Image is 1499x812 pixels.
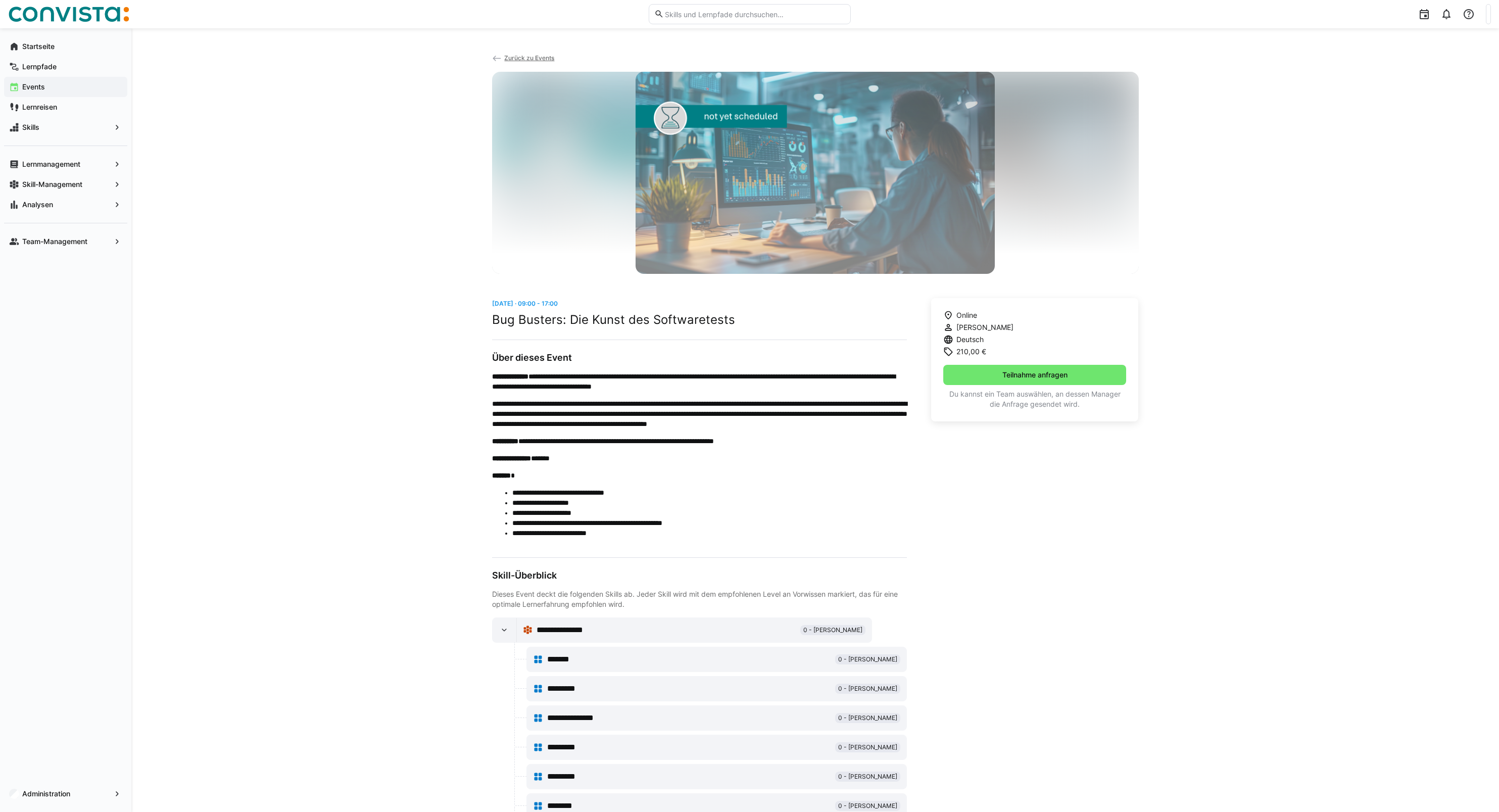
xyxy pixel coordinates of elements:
[803,626,862,634] span: 0 - [PERSON_NAME]
[492,352,907,363] h3: Über dieses Event
[956,347,986,357] span: 210,00 €
[838,743,897,751] span: 0 - [PERSON_NAME]
[664,10,845,19] input: Skills und Lernpfade durchsuchen…
[838,773,897,781] span: 0 - [PERSON_NAME]
[492,54,555,62] a: Zurück zu Events
[1001,370,1069,380] span: Teilnahme anfragen
[504,54,554,62] span: Zurück zu Events
[838,655,897,663] span: 0 - [PERSON_NAME]
[838,714,897,722] span: 0 - [PERSON_NAME]
[838,802,897,810] span: 0 - [PERSON_NAME]
[956,322,1013,332] span: [PERSON_NAME]
[943,389,1127,409] p: Du kannst ein Team auswählen, an dessen Manager die Anfrage gesendet wird.
[492,570,907,581] h3: Skill-Überblick
[492,312,907,327] h2: Bug Busters: Die Kunst des Softwaretests
[943,365,1127,385] button: Teilnahme anfragen
[956,310,977,320] span: Online
[492,589,907,609] div: Dieses Event deckt die folgenden Skills ab. Jeder Skill wird mit dem empfohlenen Level an Vorwiss...
[956,335,984,345] span: Deutsch
[492,300,558,307] span: [DATE] · 09:00 - 17:00
[838,685,897,693] span: 0 - [PERSON_NAME]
